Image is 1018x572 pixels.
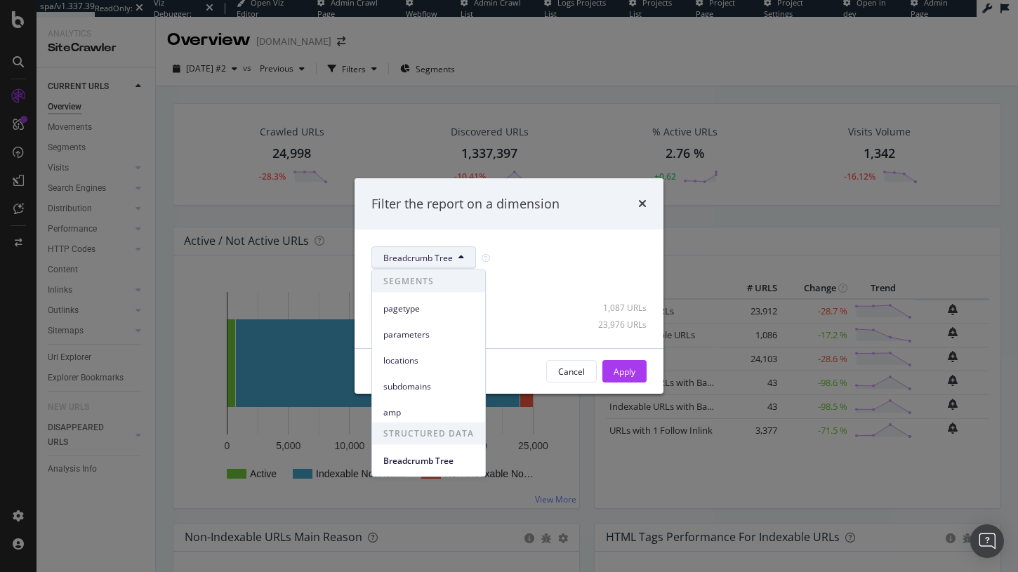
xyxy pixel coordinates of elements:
[602,360,647,383] button: Apply
[614,366,635,378] div: Apply
[546,360,597,383] button: Cancel
[371,280,647,292] div: Select all data available
[383,406,474,418] span: amp
[383,454,474,467] span: Breadcrumb Tree
[371,195,560,213] div: Filter the report on a dimension
[558,366,585,378] div: Cancel
[970,524,1004,558] div: Open Intercom Messenger
[372,270,485,293] span: SEGMENTS
[578,319,647,331] div: 23,976 URLs
[383,302,474,314] span: pagetype
[372,423,485,445] span: STRUCTURED DATA
[371,246,476,269] button: Breadcrumb Tree
[383,354,474,366] span: locations
[638,195,647,213] div: times
[383,380,474,392] span: subdomains
[355,178,663,394] div: modal
[383,252,453,264] span: Breadcrumb Tree
[383,328,474,340] span: parameters
[578,302,647,314] div: 1,087 URLs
